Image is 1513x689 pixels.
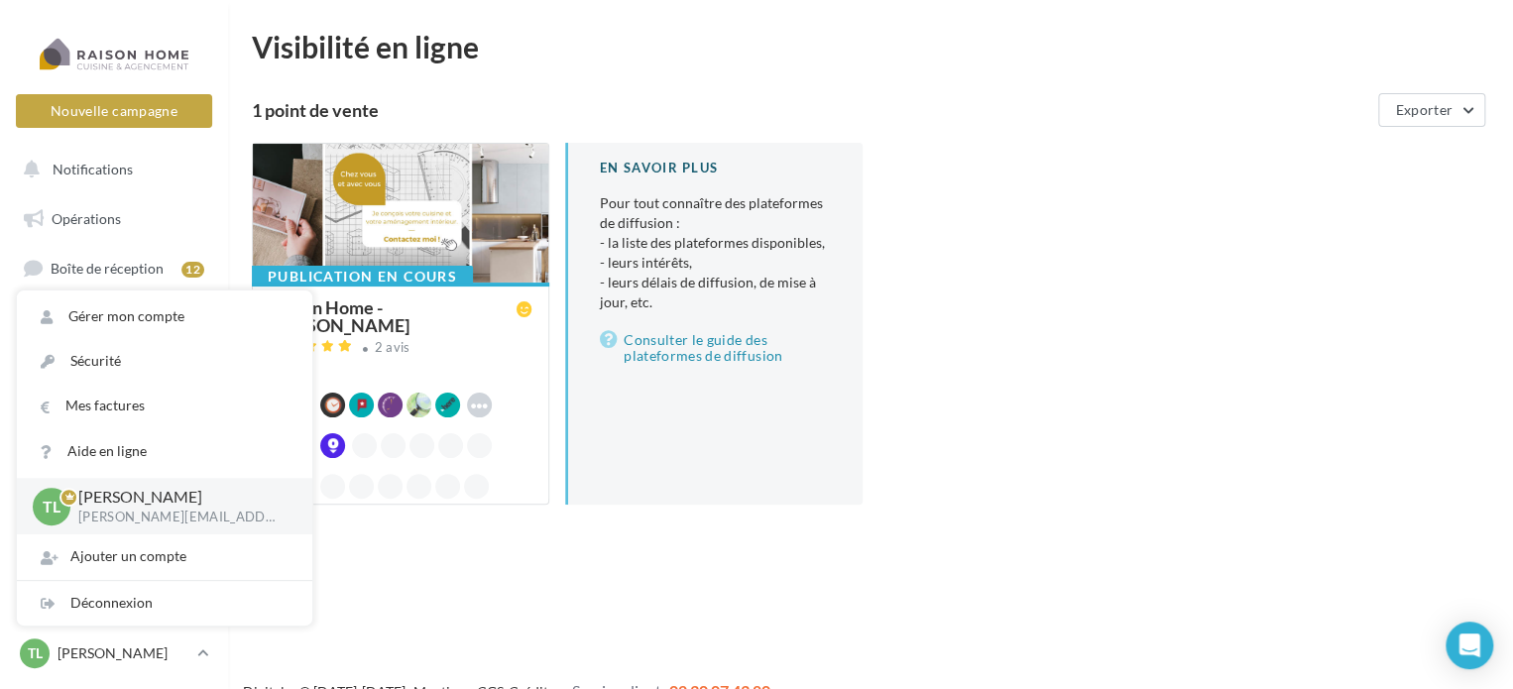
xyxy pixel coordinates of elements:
[58,643,189,663] p: [PERSON_NAME]
[12,446,216,488] a: Médiathèque
[375,341,410,354] div: 2 avis
[12,198,216,240] a: Opérations
[269,337,532,361] a: 2 avis
[17,294,312,339] a: Gérer mon compte
[17,339,312,384] a: Sécurité
[78,486,281,509] p: [PERSON_NAME]
[600,328,831,368] a: Consulter le guide des plateformes de diffusion
[12,496,216,537] a: Calendrier
[53,161,133,177] span: Notifications
[600,253,831,273] li: - leurs intérêts,
[252,32,1489,61] div: Visibilité en ligne
[600,159,831,177] div: En savoir plus
[12,149,208,190] button: Notifications
[17,581,312,626] div: Déconnexion
[600,273,831,312] li: - leurs délais de diffusion, de mise à jour, etc.
[78,509,281,526] p: [PERSON_NAME][EMAIL_ADDRESS][DOMAIN_NAME]
[28,643,43,663] span: TL
[17,384,312,428] a: Mes factures
[600,193,831,312] p: Pour tout connaître des plateformes de diffusion :
[43,495,60,517] span: TL
[1446,622,1493,669] div: Open Intercom Messenger
[1395,101,1453,118] span: Exporter
[12,397,216,438] a: Contacts
[252,266,473,287] div: Publication en cours
[600,233,831,253] li: - la liste des plateformes disponibles,
[17,534,312,579] div: Ajouter un compte
[52,210,121,227] span: Opérations
[12,298,216,340] a: Visibilité en ligne
[51,260,164,277] span: Boîte de réception
[269,298,517,334] div: Raison Home - [PERSON_NAME]
[16,634,212,672] a: TL [PERSON_NAME]
[12,348,216,390] a: Campagnes
[252,101,1370,119] div: 1 point de vente
[181,262,204,278] div: 12
[12,247,216,289] a: Boîte de réception12
[1378,93,1485,127] button: Exporter
[17,429,312,474] a: Aide en ligne
[16,94,212,128] button: Nouvelle campagne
